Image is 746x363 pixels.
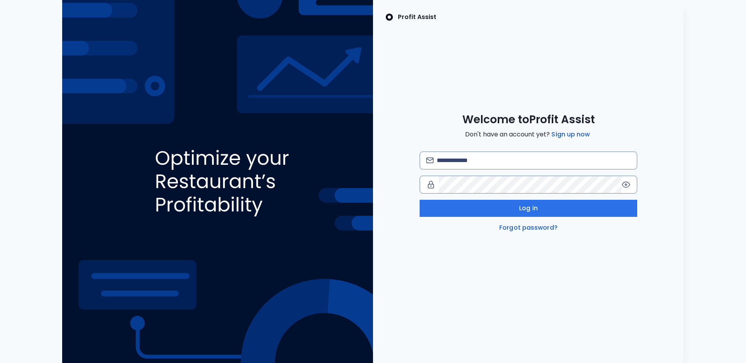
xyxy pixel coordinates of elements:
[420,200,637,217] button: Log in
[498,223,559,232] a: Forgot password?
[465,130,591,139] span: Don't have an account yet?
[519,204,538,213] span: Log in
[462,113,595,127] span: Welcome to Profit Assist
[550,130,591,139] a: Sign up now
[385,12,393,22] img: SpotOn Logo
[398,12,436,22] p: Profit Assist
[426,157,434,163] img: email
